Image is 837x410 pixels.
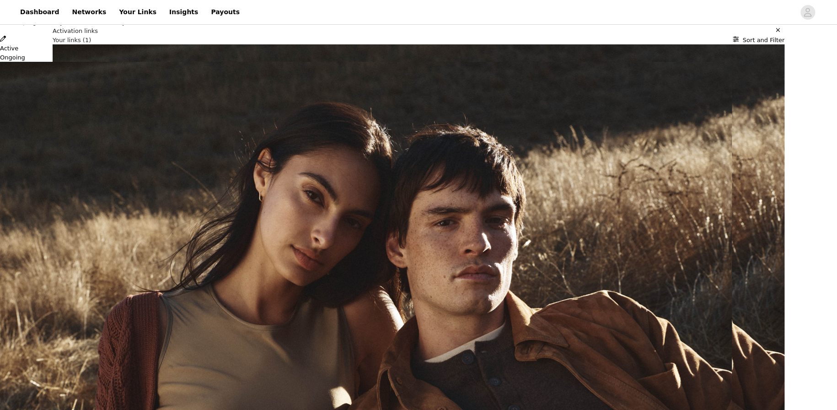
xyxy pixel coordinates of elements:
a: Payouts [205,2,245,22]
div: avatar [803,5,812,20]
a: Your Links [113,2,162,22]
a: Dashboard [15,2,64,22]
a: Networks [66,2,112,22]
a: Insights [164,2,204,22]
